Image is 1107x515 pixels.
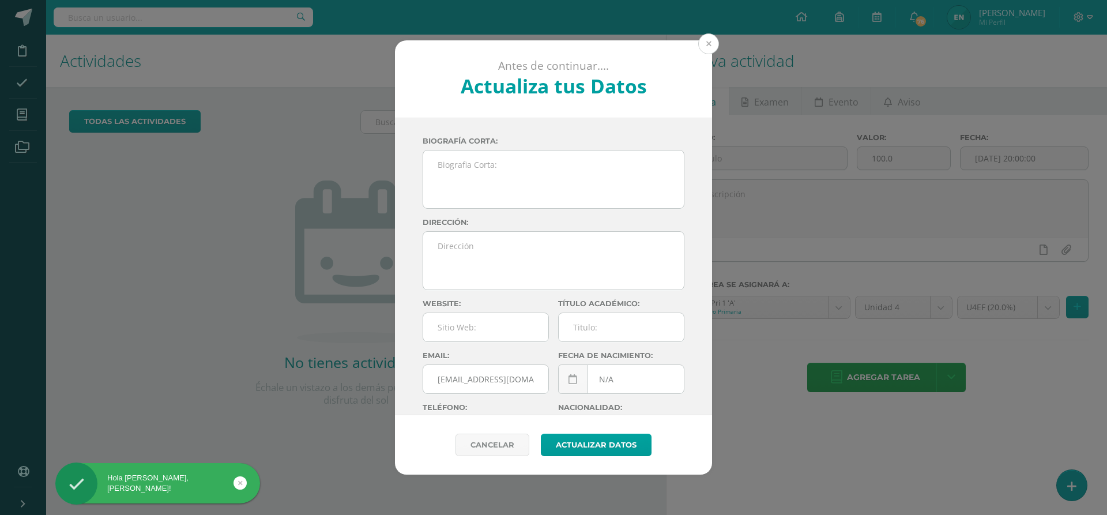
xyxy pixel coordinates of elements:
h2: Actualiza tus Datos [426,73,681,99]
input: Titulo: [559,313,684,341]
input: Sitio Web: [423,313,548,341]
label: Título académico: [558,299,684,308]
p: Antes de continuar.... [426,59,681,73]
input: Correo Electronico: [423,365,548,393]
label: Fecha de nacimiento: [558,351,684,360]
button: Actualizar datos [541,434,652,456]
a: Cancelar [455,434,529,456]
input: Fecha de Nacimiento: [559,365,684,393]
label: Email: [423,351,549,360]
label: Nacionalidad: [558,403,684,412]
label: Teléfono: [423,403,549,412]
div: Hola [PERSON_NAME], [PERSON_NAME]! [55,473,260,494]
label: Biografía corta: [423,137,684,145]
label: Website: [423,299,549,308]
label: Dirección: [423,218,684,227]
